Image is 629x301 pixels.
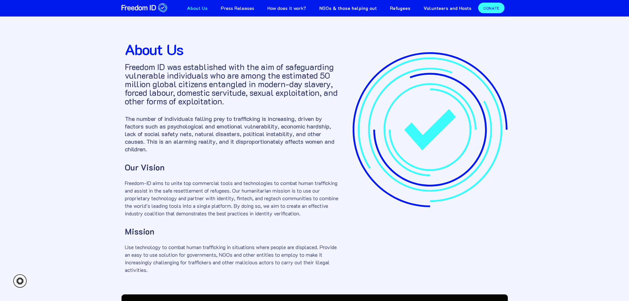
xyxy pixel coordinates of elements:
strong: Mission [125,226,154,237]
p: Use technology to combat human trafficking in situations where people are displaced. Provide an e... [125,243,339,274]
h2: The number of individuals falling prey to trafficking is increasing, driven by factors such as ps... [125,115,339,153]
strong: About Us [125,40,184,59]
strong: Volunteers and Hosts [424,5,472,11]
h2: Freedom ID was established with the aim of safeguarding vulnerable individuals who are among the ... [125,62,339,105]
strong: NGOs & those helping out [319,5,377,11]
a: DONATE [478,3,505,13]
strong: Our Vision [125,162,164,172]
p: Freedom-ID aims to unite top commercial tools and technologies to combat human trafficking and as... [125,179,339,217]
strong: Refugees [390,5,410,11]
strong: About Us [187,5,208,11]
a: Cookie settings [13,274,27,288]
